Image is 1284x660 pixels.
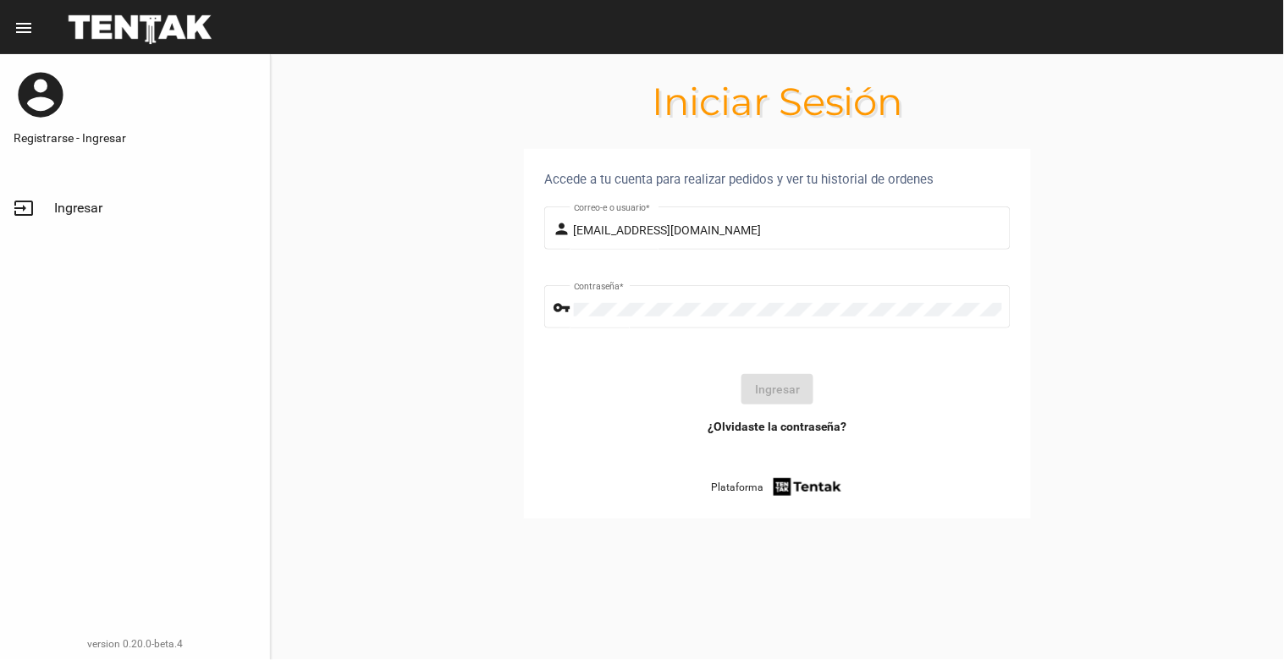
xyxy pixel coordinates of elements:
[14,18,34,38] mat-icon: menu
[741,374,813,404] button: Ingresar
[711,479,763,496] span: Plataforma
[271,88,1284,115] h1: Iniciar Sesión
[14,635,256,652] div: version 0.20.0-beta.4
[14,68,68,122] mat-icon: account_circle
[554,219,574,239] mat-icon: person
[554,298,574,318] mat-icon: vpn_key
[14,129,256,146] a: Registrarse - Ingresar
[544,169,1011,190] div: Accede a tu cuenta para realizar pedidos y ver tu historial de ordenes
[708,418,847,435] a: ¿Olvidaste la contraseña?
[14,198,34,218] mat-icon: input
[54,200,102,217] span: Ingresar
[711,476,844,498] a: Plataforma
[771,476,844,498] img: tentak-firm.png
